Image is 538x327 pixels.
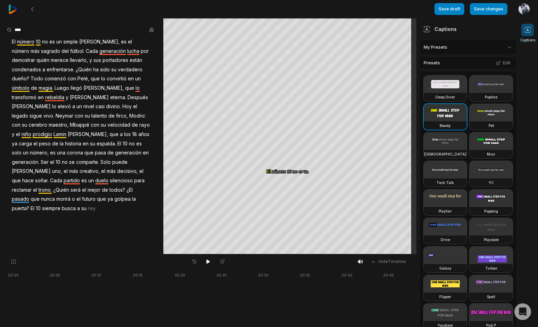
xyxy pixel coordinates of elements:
[83,83,124,93] span: [PERSON_NAME],
[30,204,35,213] span: El
[89,139,96,149] span: su
[67,74,77,83] span: con
[69,93,109,102] span: [PERSON_NAME]
[439,208,452,214] h3: Playfair
[95,102,105,111] span: casi
[435,94,455,100] h3: Deep Diver
[76,102,83,111] span: un
[38,185,52,195] span: trono.
[84,111,91,121] span: su
[116,167,139,176] span: decisivo,
[106,167,116,176] span: más
[96,139,117,149] span: espalda.
[77,74,90,83] span: Pelé,
[109,185,126,195] span: todos?
[90,74,100,83] span: que
[127,37,133,47] span: el
[520,24,535,43] button: Captions
[53,130,67,139] span: Lamin
[114,194,131,204] span: golpea
[139,120,150,130] span: rayo
[122,139,128,149] span: 10
[11,37,16,47] span: El
[136,139,142,149] span: es
[46,65,75,74] span: enfrentarse.
[67,130,109,139] span: [PERSON_NAME],
[368,256,408,267] button: HideTimeline
[485,94,497,100] h3: Popline
[40,158,49,167] span: Ser
[15,130,21,139] span: el
[484,208,498,214] h3: Popping
[138,130,150,139] span: años
[29,148,49,158] span: número,
[59,139,64,149] span: la
[72,102,76,111] span: a
[132,102,138,111] span: el
[40,194,56,204] span: nunca
[11,56,36,65] span: demostrar
[470,3,507,15] button: Save changes
[109,130,119,139] span: que
[106,74,127,83] span: convirtió
[54,83,70,93] span: Luego
[439,265,451,271] h3: Galaxy
[8,5,18,14] img: reap
[11,83,30,93] span: símbolo
[100,74,106,83] span: lo
[56,148,66,158] span: una
[82,139,89,149] span: en
[22,176,34,185] span: hace
[142,148,149,158] span: en
[99,47,127,56] span: generación
[11,102,51,111] span: [PERSON_NAME]
[127,93,149,102] span: Después
[84,148,94,158] span: que
[81,176,88,185] span: es
[49,158,55,167] span: el
[11,130,15,139] span: y
[41,37,49,47] span: no
[70,185,81,195] span: será
[30,74,44,83] span: Todo
[514,303,531,320] div: Open Intercom Messenger
[16,37,35,47] span: número
[22,148,29,158] span: un
[32,185,38,195] span: el
[52,185,70,195] span: ¿Quién
[11,176,22,185] span: que
[66,148,84,158] span: corona
[423,25,457,33] div: Captions
[30,194,40,204] span: que
[55,111,74,121] span: Neymar
[51,139,59,149] span: de
[108,111,115,121] span: de
[11,74,30,83] span: dueño?
[107,194,114,204] span: ya
[68,167,79,176] span: más
[88,176,95,185] span: un
[49,148,56,158] span: es
[489,123,494,128] h3: Pet
[37,93,44,102] span: en
[63,167,68,176] span: el
[124,83,135,93] span: que
[76,204,81,213] span: a
[34,176,49,185] span: soñar.
[61,47,70,56] span: del
[100,120,107,130] span: su
[61,158,68,167] span: no
[131,194,137,204] span: la
[111,65,117,74] span: su
[57,102,72,111] span: elevó
[11,158,40,167] span: generación.
[49,37,56,47] span: es
[38,139,51,149] span: peso
[36,56,50,65] span: quién
[11,167,51,176] span: [PERSON_NAME]
[75,65,92,74] span: ¿Quién
[40,47,61,56] span: sagrado
[87,204,97,213] span: rey.
[117,139,122,149] span: El
[75,158,100,167] span: comparte.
